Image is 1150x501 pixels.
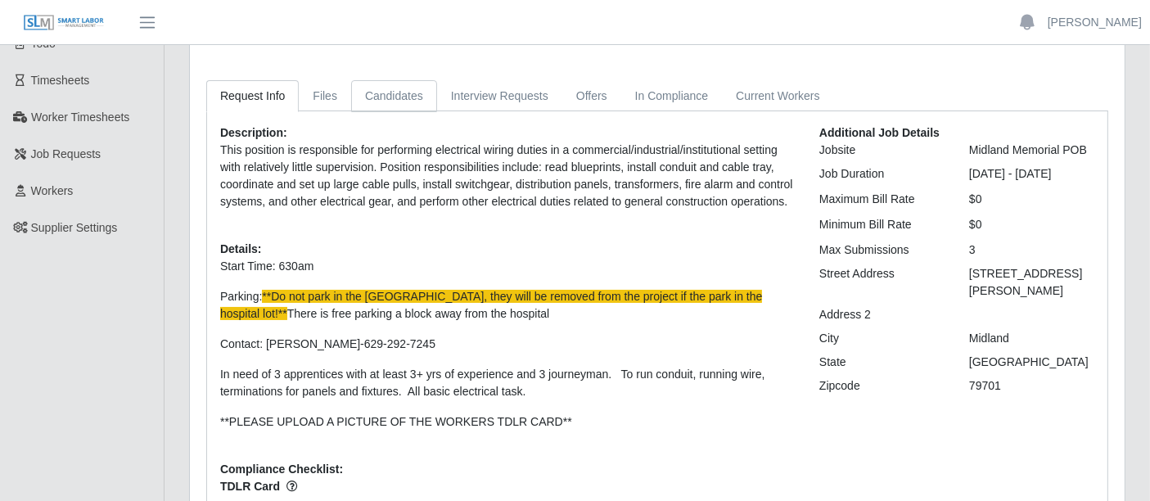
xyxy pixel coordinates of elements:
div: Zipcode [807,377,957,395]
div: Job Duration [807,165,957,183]
a: Offers [562,80,621,112]
div: [STREET_ADDRESS][PERSON_NAME] [957,265,1107,300]
p: Parking: There is free parking a block away from the hospital [220,288,795,323]
span: Job Requests [31,147,101,160]
a: Request Info [206,80,299,112]
div: Midland Memorial POB [957,142,1107,159]
a: Interview Requests [437,80,562,112]
div: Minimum Bill Rate [807,216,957,233]
div: Maximum Bill Rate [807,191,957,208]
div: 3 [957,241,1107,259]
p: This position is responsible for performing electrical wiring duties in a commercial/industrial/i... [220,142,795,210]
b: Compliance Checklist: [220,463,343,476]
span: **Do not park in the [GEOGRAPHIC_DATA], they will be removed from the project if the park in the ... [220,290,762,320]
b: Additional Job Details [819,126,940,139]
div: $0 [957,216,1107,233]
div: 79701 [957,377,1107,395]
a: Current Workers [722,80,833,112]
a: In Compliance [621,80,723,112]
div: City [807,330,957,347]
span: Supplier Settings [31,221,118,234]
img: SLM Logo [23,14,105,32]
div: Midland [957,330,1107,347]
p: Start Time: 630am [220,258,795,275]
div: [GEOGRAPHIC_DATA] [957,354,1107,371]
p: Contact: [PERSON_NAME]-629-292-7245 [220,336,795,353]
span: Worker Timesheets [31,111,129,124]
b: Description: [220,126,287,139]
p: In need of 3 apprentices with at least 3+ yrs of experience and 3 journeyman. To run conduit, run... [220,366,795,400]
p: **PLEASE UPLOAD A PICTURE OF THE WORKERS TDLR CARD** [220,413,795,431]
a: [PERSON_NAME] [1048,14,1142,31]
div: State [807,354,957,371]
a: Files [299,80,351,112]
span: Timesheets [31,74,90,87]
div: Max Submissions [807,241,957,259]
div: Street Address [807,265,957,300]
div: Address 2 [807,306,957,323]
div: [DATE] - [DATE] [957,165,1107,183]
div: Jobsite [807,142,957,159]
div: $0 [957,191,1107,208]
span: TDLR Card [220,478,795,495]
span: Workers [31,184,74,197]
a: Candidates [351,80,437,112]
b: Details: [220,242,262,255]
